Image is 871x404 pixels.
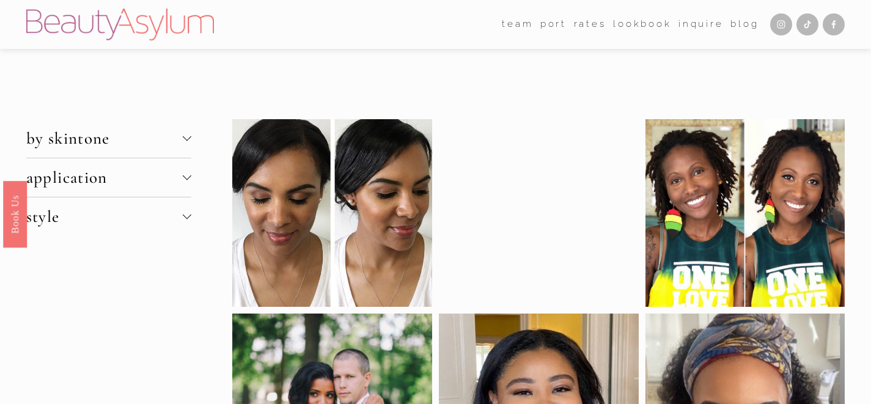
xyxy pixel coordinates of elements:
a: port [540,15,567,34]
span: application [26,167,183,188]
a: Rates [574,15,606,34]
a: Inquire [678,15,724,34]
img: Beauty Asylum | Bridal Hair &amp; Makeup Charlotte &amp; Atlanta [26,9,214,40]
button: application [26,158,191,197]
a: Book Us [3,180,27,247]
span: style [26,207,183,227]
a: Blog [730,15,759,34]
a: Lookbook [613,15,672,34]
button: by skintone [26,119,191,158]
a: Instagram [770,13,792,35]
a: TikTok [796,13,818,35]
a: Facebook [823,13,845,35]
span: by skintone [26,128,183,149]
span: team [502,16,533,33]
button: style [26,197,191,236]
a: folder dropdown [502,15,533,34]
